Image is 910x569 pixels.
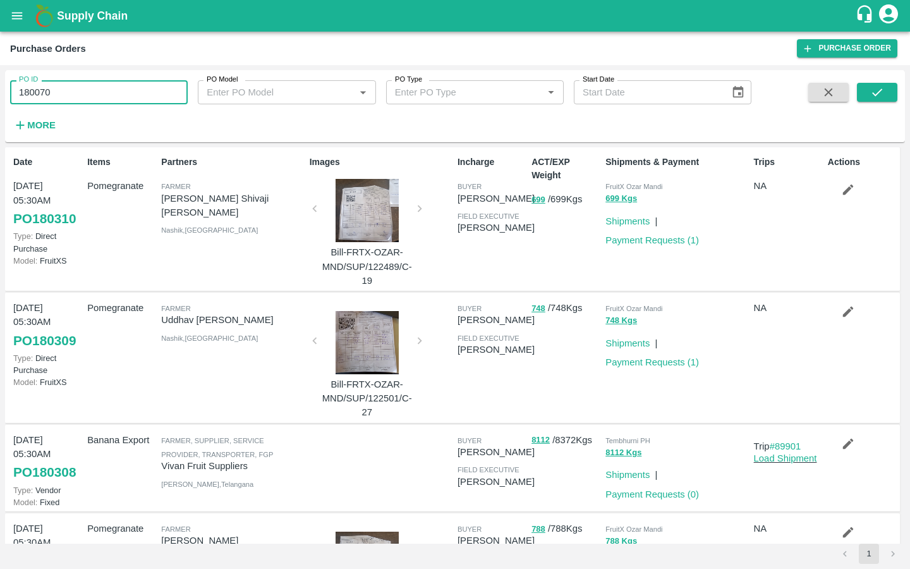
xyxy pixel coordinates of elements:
[13,352,82,376] p: Direct Purchase
[859,544,879,564] button: page 1
[13,231,33,241] span: Type:
[458,156,526,169] p: Incharge
[458,534,535,548] p: [PERSON_NAME]
[355,84,371,101] button: Open
[650,209,657,228] div: |
[10,114,59,136] button: More
[605,216,650,226] a: Shipments
[531,522,600,536] p: / 788 Kgs
[605,192,637,206] button: 699 Kgs
[57,7,855,25] a: Supply Chain
[531,433,550,448] button: 8112
[650,331,657,350] div: |
[207,75,238,85] label: PO Model
[27,120,56,130] strong: More
[605,489,699,499] a: Payment Requests (0)
[310,156,452,169] p: Images
[726,80,750,104] button: Choose date
[605,314,637,328] button: 748 Kgs
[161,226,258,234] span: Nashik , [GEOGRAPHIC_DATA]
[754,453,817,463] a: Load Shipment
[13,486,33,495] span: Type:
[13,353,33,363] span: Type:
[543,84,559,101] button: Open
[13,256,37,266] span: Model:
[605,357,699,367] a: Payment Requests (1)
[458,334,519,342] span: field executive
[458,343,535,357] p: [PERSON_NAME]
[13,496,82,508] p: Fixed
[458,313,535,327] p: [PERSON_NAME]
[13,484,82,496] p: Vendor
[13,329,76,352] a: PO180309
[605,183,662,190] span: FruitX Ozar Mandi
[458,305,482,312] span: buyer
[583,75,614,85] label: Start Date
[877,3,900,29] div: account of current user
[87,156,156,169] p: Items
[13,230,82,254] p: Direct Purchase
[13,522,82,550] p: [DATE] 05:30AM
[161,305,190,312] span: Farmer
[13,461,76,484] a: PO180308
[754,522,823,535] p: NA
[87,433,156,447] p: Banana Export
[458,183,482,190] span: buyer
[531,192,600,207] p: / 699 Kgs
[320,377,415,420] p: Bill-FRTX-OZAR-MND/SUP/122501/C-27
[320,245,415,288] p: Bill-FRTX-OZAR-MND/SUP/122489/C-19
[605,305,662,312] span: FruitX Ozar Mandi
[13,377,37,387] span: Model:
[10,40,86,57] div: Purchase Orders
[395,75,422,85] label: PO Type
[13,255,82,267] p: FruitXS
[531,302,545,316] button: 748
[13,433,82,462] p: [DATE] 05:30AM
[574,80,721,104] input: Start Date
[605,525,662,533] span: FruitX Ozar Mandi
[650,463,657,482] div: |
[10,80,188,104] input: Enter PO ID
[87,522,156,535] p: Pomegranate
[605,470,650,480] a: Shipments
[754,179,823,193] p: NA
[828,156,897,169] p: Actions
[605,338,650,348] a: Shipments
[3,1,32,30] button: open drawer
[161,156,304,169] p: Partners
[605,446,641,460] button: 8112 Kgs
[13,179,82,207] p: [DATE] 05:30AM
[605,437,650,444] span: Tembhurni PH
[754,156,823,169] p: Trips
[87,179,156,193] p: Pomegranate
[531,193,545,207] button: 699
[754,301,823,315] p: NA
[161,183,190,190] span: Farmer
[605,534,637,549] button: 788 Kgs
[833,544,905,564] nav: pagination navigation
[458,221,535,235] p: [PERSON_NAME]
[770,441,801,451] a: #89901
[458,525,482,533] span: buyer
[161,480,253,488] span: [PERSON_NAME] , Telangana
[161,534,304,562] p: [PERSON_NAME] [PERSON_NAME]
[13,207,76,230] a: PO180310
[605,235,699,245] a: Payment Requests (1)
[161,525,190,533] span: Farmer
[13,376,82,388] p: FruitXS
[161,459,304,473] p: Vivan Fruit Suppliers
[13,156,82,169] p: Date
[161,313,304,327] p: Uddhav [PERSON_NAME]
[754,439,823,453] p: Trip
[87,301,156,315] p: Pomegranate
[57,9,128,22] b: Supply Chain
[458,445,535,459] p: [PERSON_NAME]
[19,75,38,85] label: PO ID
[855,4,877,27] div: customer-support
[531,522,545,537] button: 788
[531,301,600,315] p: / 748 Kgs
[458,437,482,444] span: buyer
[13,301,82,329] p: [DATE] 05:30AM
[458,466,519,474] span: field executive
[797,39,897,58] a: Purchase Order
